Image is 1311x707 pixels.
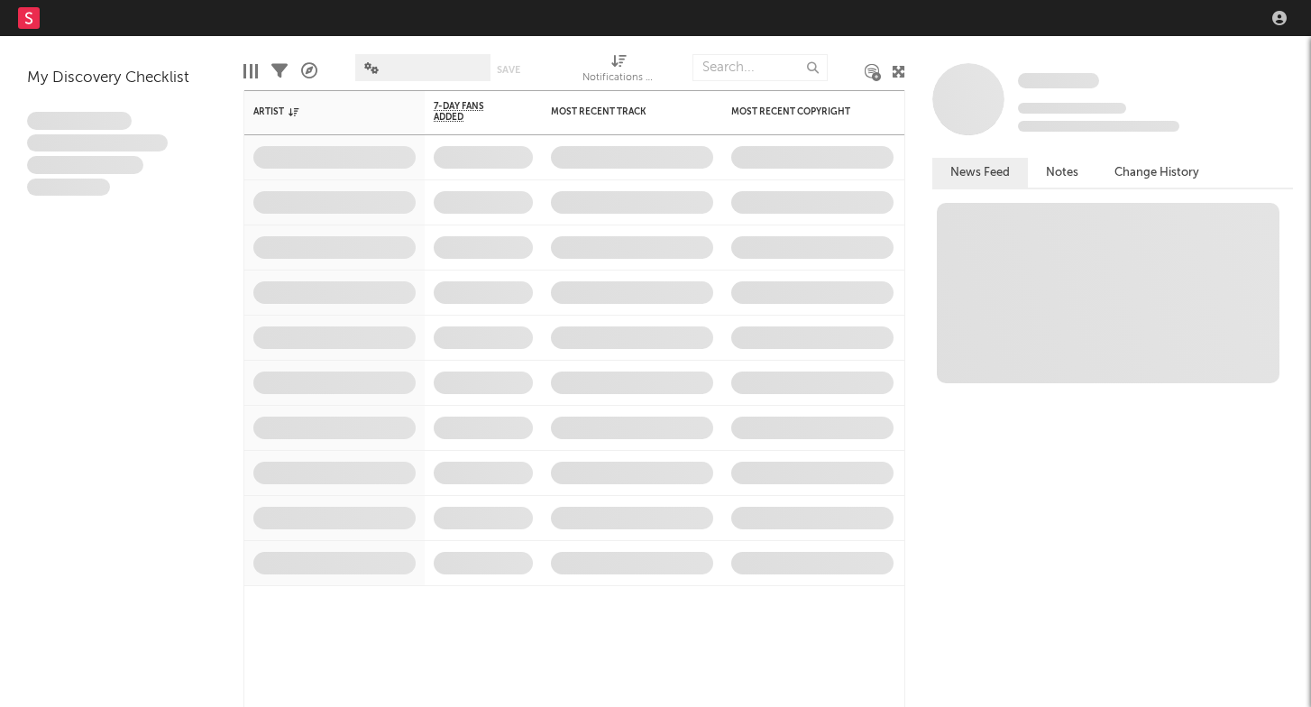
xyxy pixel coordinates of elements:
span: Praesent ac interdum [27,156,143,174]
button: Change History [1096,158,1217,188]
div: Edit Columns [243,45,258,97]
span: Some Artist [1018,73,1099,88]
a: Some Artist [1018,72,1099,90]
span: Aliquam viverra [27,179,110,197]
div: My Discovery Checklist [27,68,216,89]
div: Most Recent Copyright [731,106,866,117]
div: Notifications (Artist) [582,68,655,89]
div: Artist [253,106,389,117]
span: Tracking Since: [DATE] [1018,103,1126,114]
span: Integer aliquet in purus et [27,134,168,152]
span: 0 fans last week [1018,121,1179,132]
span: 7-Day Fans Added [434,101,506,123]
div: A&R Pipeline [301,45,317,97]
div: Notifications (Artist) [582,45,655,97]
div: Most Recent Track [551,106,686,117]
div: Filters [271,45,288,97]
button: Save [497,65,520,75]
input: Search... [692,54,828,81]
span: Lorem ipsum dolor [27,112,132,130]
button: News Feed [932,158,1028,188]
button: Notes [1028,158,1096,188]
